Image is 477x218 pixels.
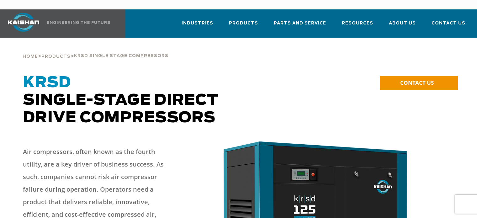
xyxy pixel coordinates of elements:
a: Products [229,15,258,36]
a: Contact Us [432,15,465,36]
a: Industries [182,15,213,36]
a: About Us [389,15,416,36]
a: Home [23,53,38,59]
span: Single-Stage Direct Drive Compressors [23,75,219,125]
span: Products [229,20,258,27]
a: CONTACT US [380,76,458,90]
a: Parts and Service [274,15,326,36]
span: About Us [389,20,416,27]
span: Home [23,55,38,59]
span: Products [41,55,71,59]
span: Resources [342,20,373,27]
a: Products [41,53,71,59]
img: Engineering the future [47,21,110,24]
span: CONTACT US [400,79,434,86]
span: Contact Us [432,20,465,27]
span: KRSD [23,75,71,90]
div: > > [23,38,168,61]
span: Parts and Service [274,20,326,27]
span: Industries [182,20,213,27]
span: krsd single stage compressors [74,54,168,58]
a: Resources [342,15,373,36]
